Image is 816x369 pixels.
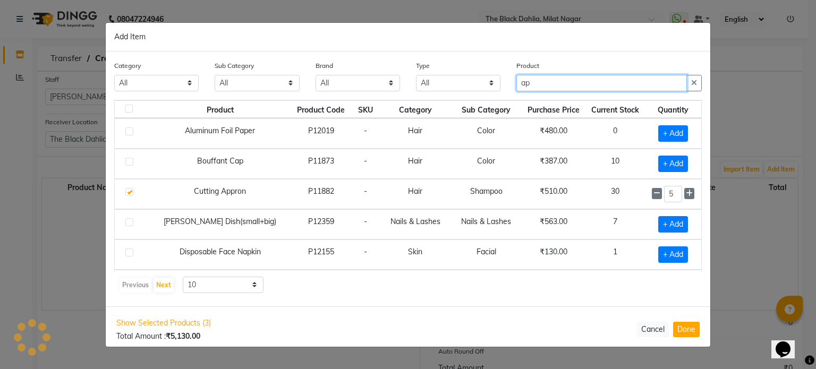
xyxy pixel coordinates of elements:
[658,216,688,233] span: + Add
[351,209,380,239] td: -
[585,100,645,118] th: Current Stock
[351,270,380,300] td: -
[106,23,710,52] div: Add Item
[351,100,380,118] th: SKU
[149,179,291,209] td: Cutting Appron
[316,61,333,71] label: Brand
[116,317,211,329] span: Show Selected Products (3)
[149,270,291,300] td: [PERSON_NAME] Mask
[645,100,701,118] th: Quantity
[522,270,585,300] td: ₹119.00
[637,322,669,337] button: Cancel
[215,61,254,71] label: Sub Category
[522,209,585,239] td: ₹563.00
[528,105,580,115] span: Purchase Price
[351,179,380,209] td: -
[116,331,200,341] span: Total Amount :
[291,118,351,149] td: P12019
[450,209,521,239] td: Nails & Lashes
[149,100,291,118] th: Product
[585,270,645,300] td: 0
[658,156,688,172] span: + Add
[380,118,450,149] td: Hair
[380,179,450,209] td: Hair
[585,179,645,209] td: 30
[585,209,645,239] td: 7
[522,149,585,179] td: ₹387.00
[450,179,521,209] td: Shampoo
[771,327,805,358] iframe: chat widget
[149,239,291,270] td: Disposable Face Napkin
[658,125,688,142] span: + Add
[351,118,380,149] td: -
[351,149,380,179] td: -
[658,246,688,263] span: + Add
[291,270,351,300] td: P12210
[166,331,200,341] b: ₹5,130.00
[291,209,351,239] td: P12359
[585,118,645,149] td: 0
[351,239,380,270] td: -
[450,149,521,179] td: Color
[291,100,351,118] th: Product Code
[291,239,351,270] td: P12155
[522,118,585,149] td: ₹480.00
[585,149,645,179] td: 10
[516,75,687,91] input: Search or Scan Product
[380,149,450,179] td: Hair
[585,239,645,270] td: 1
[154,278,174,293] button: Next
[291,149,351,179] td: P11873
[416,61,430,71] label: Type
[673,322,700,337] button: Done
[291,179,351,209] td: P11882
[450,118,521,149] td: Color
[522,239,585,270] td: ₹130.00
[380,209,450,239] td: Nails & Lashes
[114,61,141,71] label: Category
[380,100,450,118] th: Category
[522,179,585,209] td: ₹510.00
[450,239,521,270] td: Facial
[450,270,521,300] td: Facial
[149,149,291,179] td: Bouffant Cap
[380,270,450,300] td: Skin
[149,209,291,239] td: [PERSON_NAME] Dish(small+big)
[149,118,291,149] td: Aluminum Foil Paper
[450,100,521,118] th: Sub Category
[380,239,450,270] td: Skin
[516,61,539,71] label: Product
